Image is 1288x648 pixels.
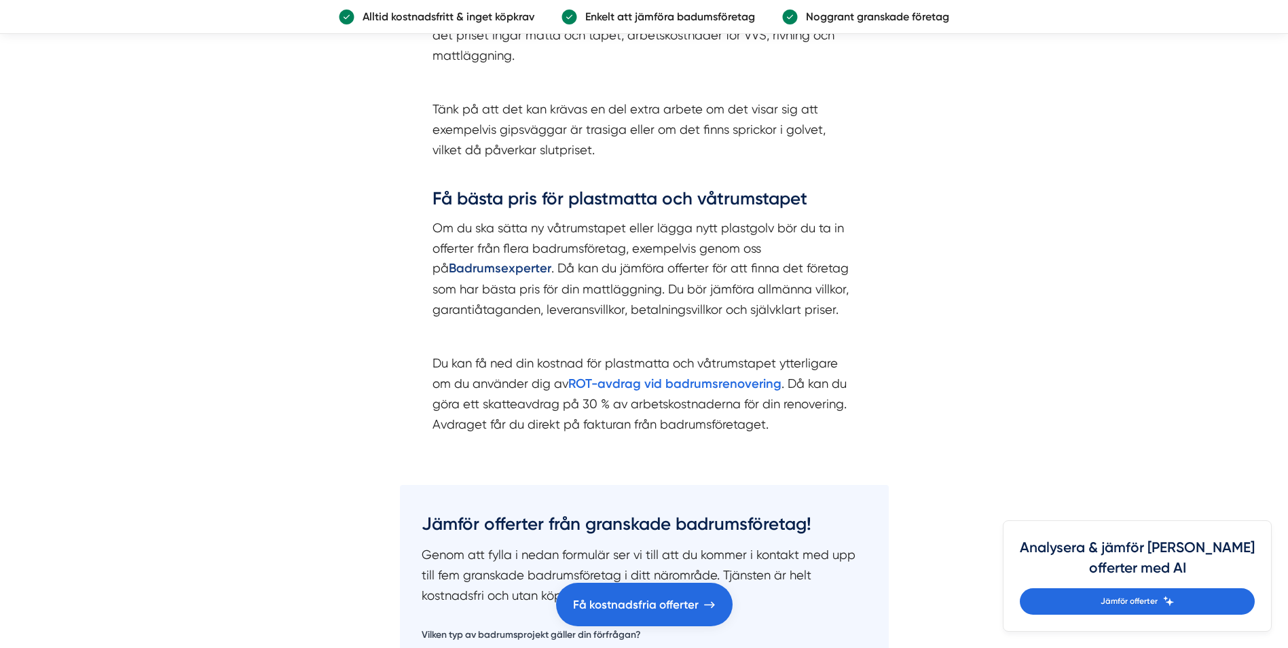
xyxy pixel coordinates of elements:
p: Du kan få ned din kostnad för plastmatta och våtrumstapet ytterligare om du använder dig av . Då ... [433,353,856,435]
a: Få kostnadsfria offerter [556,583,733,626]
p: Alltid kostnadsfritt & inget köpkrav [354,8,534,25]
h3: Jämför offerter från granskade badrumsföretag! [422,507,867,545]
p: Noggrant granskade företag [798,8,949,25]
h3: Få bästa pris för plastmatta och våtrumstapet [433,187,856,218]
p: Enkelt att jämföra badumsföretag [577,8,755,25]
strong: Badrumsexperter [449,261,551,276]
h4: Analysera & jämför [PERSON_NAME] offerter med AI [1020,537,1255,588]
a: Jämför offerter [1020,588,1255,615]
p: Genom att fylla i nedan formulär ser vi till att du kommer i kontakt med upp till fem granskade b... [422,545,867,605]
h5: Vilken typ av badrumsprojekt gäller din förfrågan? [422,628,641,645]
span: Jämför offerter [1101,595,1158,608]
p: Om du ska sätta ny våtrumstapet eller lägga nytt plastgolv bör du ta in offerter från flera badru... [433,218,856,319]
p: Tänk på att det kan krävas en del extra arbete om det visar sig att exempelvis gipsväggar är tras... [433,99,856,180]
a: Badrumsexperter [449,261,551,275]
strong: ROT-avdrag vid badrumsrenovering [568,376,781,391]
a: ROT-avdrag vid badrumsrenovering [568,376,781,391]
span: Få kostnadsfria offerter [573,596,699,614]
